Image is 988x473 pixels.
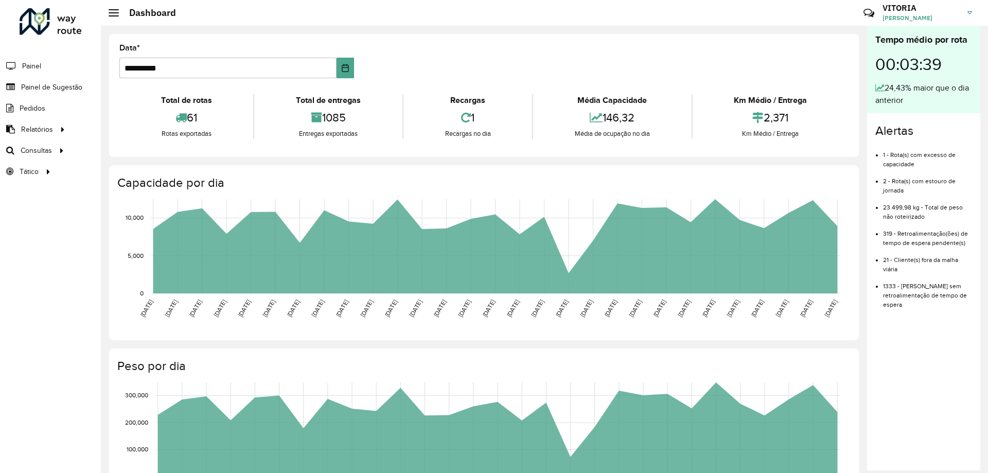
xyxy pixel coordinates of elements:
[188,299,203,318] text: [DATE]
[858,2,880,24] a: Contato Rápido
[875,82,972,107] div: 24,43% maior que o dia anterior
[536,107,689,129] div: 146,32
[408,299,423,318] text: [DATE]
[117,176,849,190] h4: Capacidade por dia
[677,299,692,318] text: [DATE]
[117,359,849,374] h4: Peso por dia
[20,166,39,177] span: Tático
[774,299,789,318] text: [DATE]
[883,169,972,195] li: 2 - Rota(s) com estouro de jornada
[20,103,45,114] span: Pedidos
[122,107,251,129] div: 61
[257,129,399,139] div: Entregas exportadas
[127,446,148,453] text: 100,000
[875,33,972,47] div: Tempo médio por rota
[628,299,643,318] text: [DATE]
[536,129,689,139] div: Média de ocupação no dia
[695,107,846,129] div: 2,371
[481,299,496,318] text: [DATE]
[883,221,972,248] li: 319 - Retroalimentação(ões) de tempo de espera pendente(s)
[695,94,846,107] div: Km Médio / Entrega
[883,274,972,309] li: 1333 - [PERSON_NAME] sem retroalimentação de tempo de espera
[122,94,251,107] div: Total de rotas
[140,290,144,296] text: 0
[579,299,594,318] text: [DATE]
[883,248,972,274] li: 21 - Cliente(s) fora da malha viária
[875,124,972,138] h4: Alertas
[257,107,399,129] div: 1085
[164,299,179,318] text: [DATE]
[406,129,530,139] div: Recargas no dia
[750,299,765,318] text: [DATE]
[337,58,355,78] button: Choose Date
[22,61,41,72] span: Painel
[536,94,689,107] div: Média Capacidade
[726,299,740,318] text: [DATE]
[432,299,447,318] text: [DATE]
[456,299,471,318] text: [DATE]
[21,145,52,156] span: Consultas
[383,299,398,318] text: [DATE]
[883,3,960,13] h3: VITORIA
[505,299,520,318] text: [DATE]
[126,215,144,221] text: 10,000
[883,13,960,23] span: [PERSON_NAME]
[261,299,276,318] text: [DATE]
[257,94,399,107] div: Total de entregas
[883,195,972,221] li: 23.499,98 kg - Total de peso não roteirizado
[701,299,716,318] text: [DATE]
[652,299,667,318] text: [DATE]
[554,299,569,318] text: [DATE]
[119,7,176,19] h2: Dashboard
[125,419,148,426] text: 200,000
[125,392,148,399] text: 300,000
[122,129,251,139] div: Rotas exportadas
[883,143,972,169] li: 1 - Rota(s) com excesso de capacidade
[139,299,154,318] text: [DATE]
[310,299,325,318] text: [DATE]
[128,252,144,259] text: 5,000
[237,299,252,318] text: [DATE]
[603,299,618,318] text: [DATE]
[875,47,972,82] div: 00:03:39
[406,107,530,129] div: 1
[119,42,140,54] label: Data
[530,299,545,318] text: [DATE]
[823,299,838,318] text: [DATE]
[695,129,846,139] div: Km Médio / Entrega
[799,299,814,318] text: [DATE]
[286,299,301,318] text: [DATE]
[21,124,53,135] span: Relatórios
[359,299,374,318] text: [DATE]
[334,299,349,318] text: [DATE]
[213,299,227,318] text: [DATE]
[21,82,82,93] span: Painel de Sugestão
[406,94,530,107] div: Recargas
